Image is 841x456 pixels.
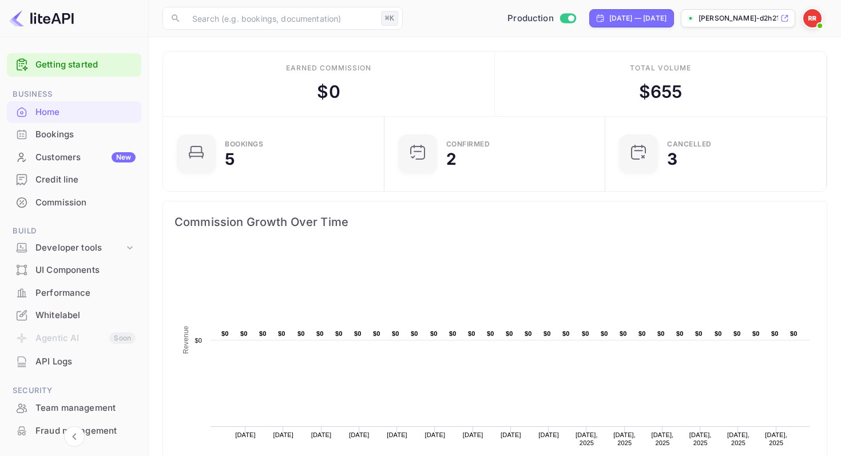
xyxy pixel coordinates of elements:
text: $0 [487,330,494,337]
text: $0 [582,330,589,337]
a: Performance [7,282,141,303]
text: [DATE] [273,431,294,438]
text: $0 [620,330,627,337]
text: $0 [195,337,202,344]
text: $0 [525,330,532,337]
text: $0 [259,330,267,337]
div: 2 [446,151,457,167]
div: Home [35,106,136,119]
text: [DATE] [501,431,521,438]
text: [DATE], 2025 [652,431,674,446]
div: Whitelabel [35,309,136,322]
button: Collapse navigation [64,426,85,447]
text: $0 [373,330,380,337]
div: 5 [225,151,235,167]
div: Bookings [225,141,263,148]
div: [DATE] — [DATE] [609,13,667,23]
text: $0 [354,330,362,337]
text: $0 [240,330,248,337]
text: $0 [638,330,646,337]
text: [DATE] [311,431,332,438]
text: $0 [430,330,438,337]
a: Team management [7,397,141,418]
div: API Logs [7,351,141,373]
span: Security [7,384,141,397]
text: Revenue [182,326,190,354]
div: Performance [35,287,136,300]
span: Commission Growth Over Time [174,213,815,231]
div: Customers [35,151,136,164]
text: [DATE], 2025 [765,431,787,446]
text: [DATE], 2025 [727,431,749,446]
text: $0 [221,330,229,337]
text: $0 [449,330,457,337]
text: $0 [411,330,418,337]
text: $0 [752,330,760,337]
text: $0 [676,330,684,337]
a: CustomersNew [7,146,141,168]
text: $0 [544,330,551,337]
text: $0 [297,330,305,337]
img: Ron Ramanan [803,9,822,27]
div: Switch to Sandbox mode [503,12,580,25]
div: Commission [7,192,141,214]
div: ⌘K [381,11,398,26]
text: [DATE] [387,431,407,438]
div: Developer tools [7,238,141,258]
div: Getting started [7,53,141,77]
text: $0 [733,330,741,337]
div: UI Components [7,259,141,281]
text: $0 [392,330,399,337]
text: $0 [506,330,513,337]
img: LiteAPI logo [9,9,74,27]
div: 3 [667,151,677,167]
text: [DATE] [425,431,446,438]
div: Team management [7,397,141,419]
input: Search (e.g. bookings, documentation) [185,7,376,30]
span: Business [7,88,141,101]
text: [DATE] [463,431,483,438]
a: Commission [7,192,141,213]
div: $ 0 [317,79,340,105]
text: [DATE] [235,431,256,438]
text: $0 [771,330,779,337]
text: [DATE], 2025 [689,431,712,446]
div: Developer tools [35,241,124,255]
a: Getting started [35,58,136,72]
div: Bookings [35,128,136,141]
div: Team management [35,402,136,415]
text: $0 [601,330,608,337]
div: $ 655 [639,79,683,105]
div: Performance [7,282,141,304]
div: Click to change the date range period [589,9,674,27]
div: Credit line [7,169,141,191]
text: $0 [468,330,475,337]
a: Bookings [7,124,141,145]
text: [DATE], 2025 [576,431,598,446]
text: $0 [278,330,285,337]
div: Home [7,101,141,124]
div: Commission [35,196,136,209]
a: UI Components [7,259,141,280]
div: Fraud management [7,420,141,442]
div: New [112,152,136,162]
a: Home [7,101,141,122]
div: UI Components [35,264,136,277]
text: $0 [316,330,324,337]
div: CustomersNew [7,146,141,169]
div: CANCELLED [667,141,712,148]
div: Bookings [7,124,141,146]
a: Credit line [7,169,141,190]
text: $0 [790,330,798,337]
text: $0 [335,330,343,337]
div: Total volume [630,63,691,73]
p: [PERSON_NAME]-d2h21.nuit... [699,13,778,23]
div: Confirmed [446,141,490,148]
a: API Logs [7,351,141,372]
text: $0 [695,330,703,337]
text: [DATE], 2025 [613,431,636,446]
span: Build [7,225,141,237]
text: $0 [715,330,722,337]
text: $0 [562,330,570,337]
div: Whitelabel [7,304,141,327]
